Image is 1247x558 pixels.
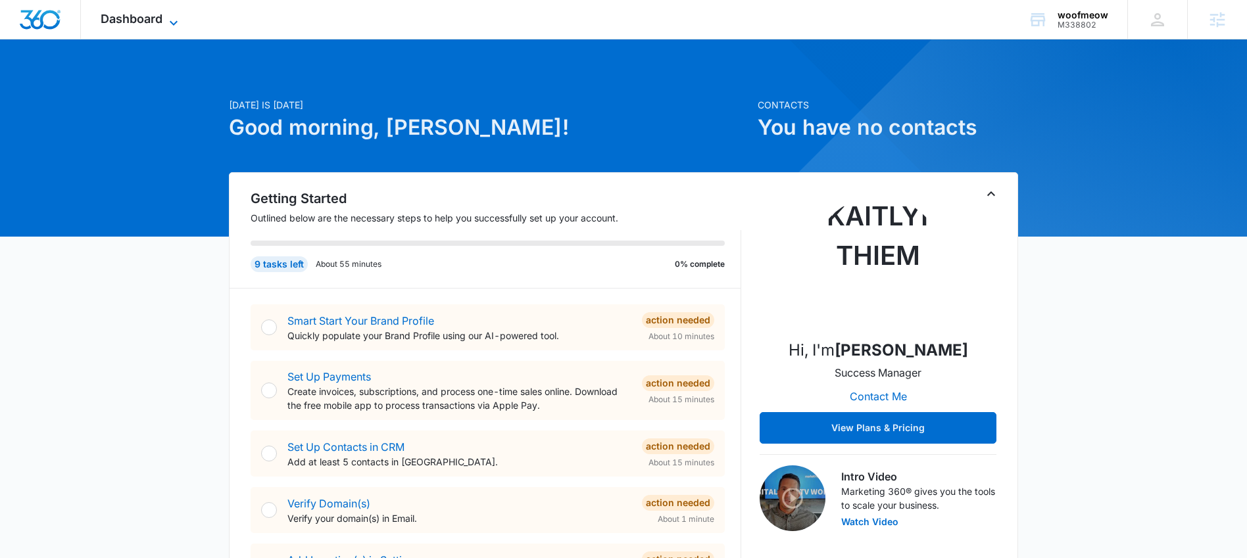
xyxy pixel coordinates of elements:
button: Toggle Collapse [983,186,999,202]
div: 9 tasks left [251,256,308,272]
h2: Getting Started [251,189,741,208]
img: Intro Video [760,465,825,531]
button: Watch Video [841,517,898,526]
p: Success Manager [835,365,921,381]
p: Quickly populate your Brand Profile using our AI-powered tool. [287,329,631,342]
div: account id [1058,20,1108,30]
h1: You have no contacts [758,112,1018,143]
p: [DATE] is [DATE] [229,98,750,112]
p: Contacts [758,98,1018,112]
div: Action Needed [642,375,714,391]
button: Contact Me [837,381,920,412]
div: Action Needed [642,495,714,511]
a: Verify Domain(s) [287,497,370,510]
strong: [PERSON_NAME] [835,340,968,360]
p: About 55 minutes [316,258,381,270]
p: Outlined below are the necessary steps to help you successfully set up your account. [251,211,741,225]
div: Action Needed [642,312,714,328]
p: Create invoices, subscriptions, and process one-time sales online. Download the free mobile app t... [287,384,631,412]
div: account name [1058,10,1108,20]
span: About 10 minutes [648,331,714,342]
img: Kaitlyn Thiem [812,197,944,328]
h3: Intro Video [841,469,996,484]
p: Add at least 5 contacts in [GEOGRAPHIC_DATA]. [287,455,631,469]
span: About 15 minutes [648,457,714,469]
p: Marketing 360® gives you the tools to scale your business. [841,484,996,512]
p: Hi, I'm [789,338,968,362]
p: 0% complete [675,258,725,270]
a: Set Up Payments [287,370,371,383]
h1: Good morning, [PERSON_NAME]! [229,112,750,143]
div: Action Needed [642,438,714,454]
p: Verify your domain(s) in Email. [287,511,631,525]
span: About 1 minute [658,513,714,525]
button: View Plans & Pricing [760,412,996,444]
a: Set Up Contacts in CRM [287,440,404,453]
span: Dashboard [101,12,162,26]
span: About 15 minutes [648,394,714,406]
a: Smart Start Your Brand Profile [287,314,434,327]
